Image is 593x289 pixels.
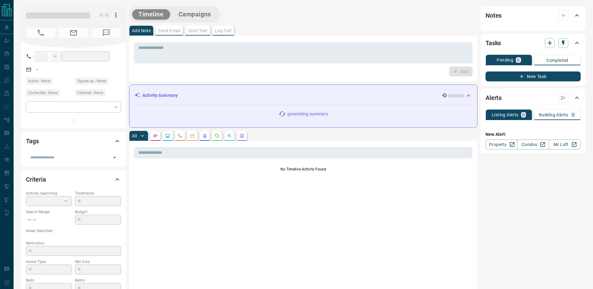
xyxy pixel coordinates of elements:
[546,58,568,63] p: Completed
[134,90,472,101] div: Activity Summary
[26,134,121,149] div: Tags
[75,209,121,215] p: Budget:
[77,78,106,84] span: Signed up - Never
[36,67,38,72] a: --
[26,228,121,234] p: Areas Searched:
[26,172,121,187] div: Criteria
[26,136,39,146] h2: Tags
[486,36,581,50] div: Tasks
[91,28,121,38] span: No Number
[132,134,137,138] p: All
[486,8,581,23] div: Notes
[486,38,501,48] h2: Tasks
[522,113,525,117] p: 0
[165,133,170,138] svg: Lead Browsing Activity
[26,209,72,215] p: Search Range:
[77,90,103,96] span: Claimed - Never
[215,133,220,138] svg: Requests
[486,140,517,149] a: Property
[486,93,502,103] h2: Alerts
[26,28,56,38] span: No Number
[486,131,581,138] p: New Alert:
[172,9,217,19] button: Campaigns
[287,111,328,117] p: generating summary
[202,133,207,138] svg: Listing Alerts
[28,90,58,96] span: Contacted - Never
[572,113,574,117] p: 0
[142,92,178,99] p: Activity Summary
[26,240,121,246] p: Motivation:
[59,28,88,38] span: No Email
[497,58,513,62] p: Pending
[178,133,183,138] svg: Calls
[134,166,473,172] p: No Timeline Activity Found
[549,140,581,149] a: Mr.Loft
[75,259,121,265] p: Min Size:
[132,28,151,33] p: Add Note
[539,113,568,117] p: Building Alerts
[28,78,51,84] span: Active - Never
[190,133,195,138] svg: Emails
[517,58,519,62] p: 0
[110,153,119,162] button: Open
[75,278,121,283] p: Baths:
[227,133,232,138] svg: Opportunities
[26,215,72,225] p: -- - --
[492,113,519,117] p: Listing Alerts
[132,9,170,19] button: Timeline
[239,133,244,138] svg: Agent Actions
[75,191,121,196] p: Timeframe:
[517,140,549,149] a: Condos
[486,90,581,105] div: Alerts
[153,133,158,138] svg: Notes
[26,278,72,283] p: Beds:
[486,11,502,20] h2: Notes
[486,71,581,81] button: New Task
[26,191,72,196] p: Actively Searching:
[26,259,72,265] p: Home Type:
[26,175,46,184] h2: Criteria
